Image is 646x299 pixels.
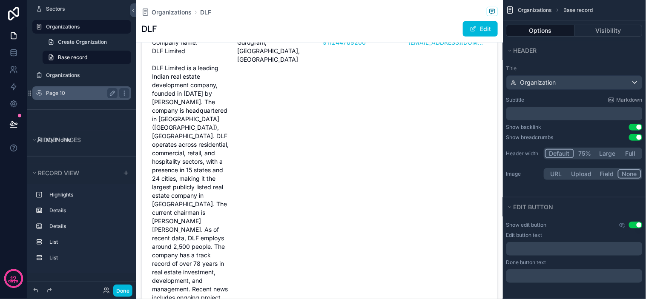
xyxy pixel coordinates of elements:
a: Base record [43,51,131,64]
button: Header [506,45,637,57]
span: Organization [520,78,556,87]
label: Sectors [46,6,126,12]
button: Full [620,149,641,158]
button: 75% [574,149,596,158]
span: Header [514,47,537,54]
a: Create Organization [43,35,131,49]
button: None [618,169,641,179]
span: Markdown [617,97,643,103]
button: Options [506,25,575,37]
label: Page 10 [46,90,114,97]
button: Upload [568,169,596,179]
span: Create Organization [58,39,107,46]
button: Hidden pages [31,134,128,146]
div: scrollable content [27,184,136,273]
label: Done button text [506,259,546,266]
span: Organizations [518,7,552,14]
div: scrollable content [506,269,643,283]
p: days [9,278,19,285]
label: Title [506,65,643,72]
button: Visibility [575,25,643,37]
label: Details [49,223,124,230]
button: Default [545,149,574,158]
div: Show backlink [506,124,542,131]
span: Edit button [514,203,554,211]
button: URL [545,169,568,179]
a: Organizations [141,8,192,17]
button: Edit button [506,201,637,213]
button: Large [596,149,620,158]
button: Done [113,285,132,297]
label: Organizations [46,72,126,79]
button: Organization [506,75,643,90]
span: Base record [58,54,87,61]
label: Edit button text [506,232,543,239]
label: Organizations [46,23,126,30]
label: Highlights [49,191,124,198]
span: Record view [38,169,79,177]
div: Show breadcrumbs [506,134,554,141]
label: Subtitle [506,97,525,103]
label: Details [49,207,124,214]
a: DLF [200,8,211,17]
div: scrollable content [506,107,643,120]
button: Record view [31,167,118,179]
span: Organizations [152,8,192,17]
a: Markdown [608,97,643,103]
label: Show edit button [506,222,547,228]
button: Field [596,169,618,179]
label: List [49,239,124,245]
label: My Profile [46,137,126,143]
div: scrollable content [506,242,643,256]
label: Header width [506,150,540,157]
label: Image [506,171,540,177]
button: Edit [463,21,498,37]
h1: DLF [141,23,157,35]
p: 12 [10,274,17,283]
span: Base record [564,7,593,14]
label: List [49,254,124,261]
